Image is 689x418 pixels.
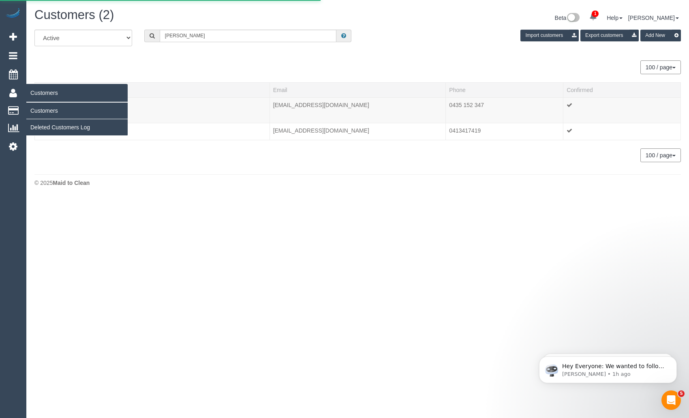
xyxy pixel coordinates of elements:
input: Search customers ... [160,30,337,42]
span: Customers (2) [34,8,114,22]
th: Confirmed [563,82,681,97]
a: [PERSON_NAME] [628,15,679,21]
nav: Pagination navigation [641,60,681,74]
td: Confirmed [563,97,681,123]
button: Export customers [580,30,639,41]
strong: Maid to Clean [53,180,90,186]
td: Phone [446,97,563,123]
iframe: Intercom live chat [661,390,681,410]
a: Deleted Customers Log [26,119,128,135]
ul: Customers [26,102,128,136]
td: Confirmed [563,123,681,140]
span: Customers [26,84,128,102]
div: © 2025 [34,179,681,187]
img: Automaid Logo [5,8,21,19]
p: Message from Ellie, sent 1h ago [35,31,140,39]
button: 100 / page [640,148,681,162]
th: Email [270,82,446,97]
div: Tags [38,135,266,137]
span: 5 [678,390,685,397]
img: New interface [566,13,580,24]
td: Email [270,123,446,140]
a: Customers [26,103,128,119]
td: Name [35,123,270,140]
th: Name [35,82,270,97]
a: Help [607,15,623,21]
td: Name [35,97,270,123]
th: Phone [446,82,563,97]
iframe: Intercom notifications message [527,339,689,396]
span: Hey Everyone: We wanted to follow up and let you know we have been closely monitoring the account... [35,24,139,111]
nav: Pagination navigation [641,148,681,162]
a: 1 [585,8,601,26]
td: Email [270,97,446,123]
td: Phone [446,123,563,140]
span: 1 [592,11,599,17]
button: Add New [640,30,681,41]
button: Import customers [520,30,579,41]
button: 100 / page [640,60,681,74]
a: Beta [555,15,580,21]
div: Tags [38,109,266,120]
